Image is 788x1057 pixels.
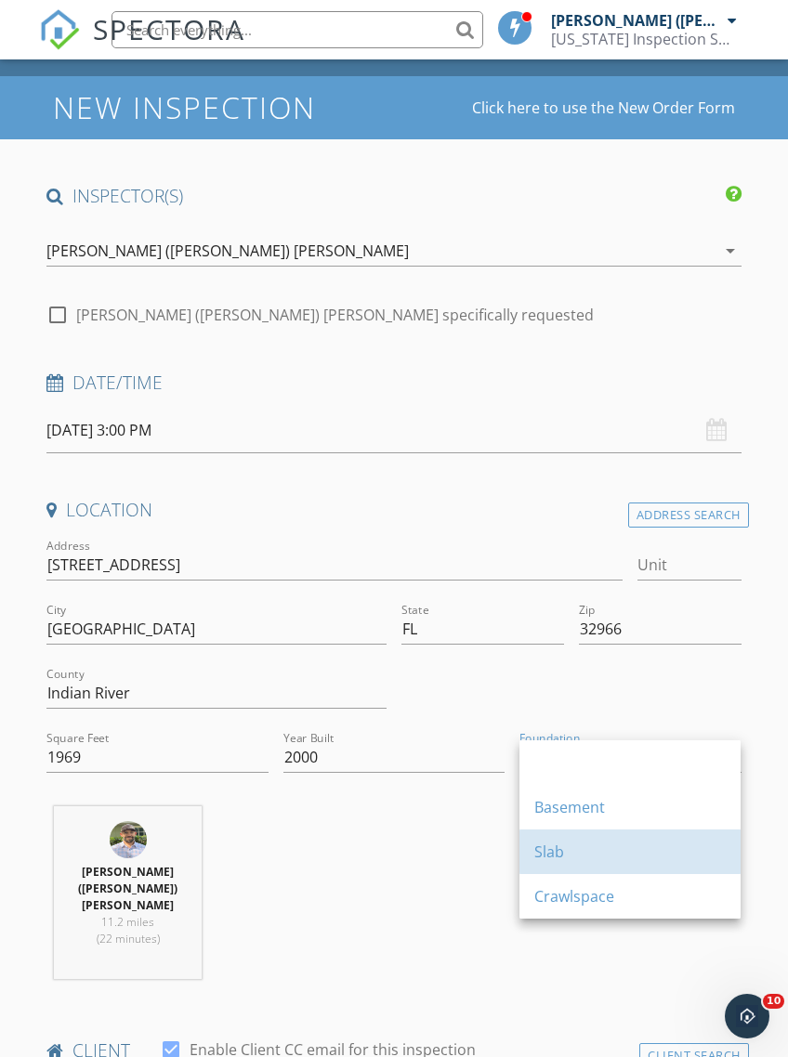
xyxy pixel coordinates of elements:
div: Slab [534,841,726,863]
strong: [PERSON_NAME] ([PERSON_NAME]) [PERSON_NAME] [78,864,177,913]
img: The Best Home Inspection Software - Spectora [39,9,80,50]
a: Click here to use the New Order Form [472,100,735,115]
iframe: Intercom live chat [725,994,769,1038]
div: Basement [534,796,726,818]
h4: Date/Time [46,371,741,395]
div: Florida Inspection Solutions, LLC [551,30,737,48]
i: arrow_drop_down [719,746,742,768]
div: [PERSON_NAME] ([PERSON_NAME]) [PERSON_NAME] [46,242,409,259]
div: Address Search [628,502,749,528]
label: [PERSON_NAME] ([PERSON_NAME]) [PERSON_NAME] specifically requested [76,306,594,324]
h1: New Inspection [53,91,465,124]
h4: Location [46,498,741,522]
i: arrow_drop_down [719,240,742,262]
span: (22 minutes) [97,931,160,946]
div: Crawlspace [534,885,726,907]
h4: INSPECTOR(S) [46,184,741,208]
div: [PERSON_NAME] ([PERSON_NAME]) [PERSON_NAME] [551,11,723,30]
a: SPECTORA [39,25,245,64]
span: 10 [763,994,784,1009]
img: img_1387.jpeg [110,821,147,858]
span: 11.2 miles [101,914,154,930]
input: Search everything... [112,11,483,48]
input: Select date [46,408,741,453]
